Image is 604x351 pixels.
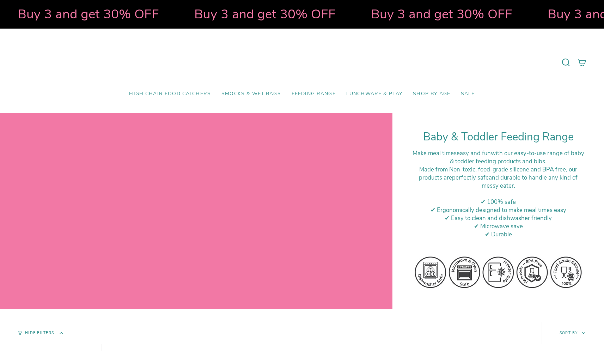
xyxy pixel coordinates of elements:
[410,214,586,222] div: ✔ Easy to clean and dishwasher friendly
[124,86,216,102] a: High Chair Food Catchers
[542,322,604,344] button: Sort by
[341,86,408,102] a: Lunchware & Play
[408,86,456,102] a: Shop by Age
[129,91,211,97] span: High Chair Food Catchers
[25,331,54,335] span: Hide Filters
[419,165,578,190] span: ade from Non-toxic, food-grade silicone and BPA free, our products are and durable to handle any ...
[452,174,489,182] strong: perfectly safe
[16,5,158,23] strong: Buy 3 and get 30% OFF
[410,131,586,144] h1: Baby & Toddler Feeding Range
[286,86,341,102] a: Feeding Range
[292,91,336,97] span: Feeding Range
[410,206,586,214] div: ✔ Ergonomically designed to make meal times easy
[410,230,586,238] div: ✔ Durable
[410,165,586,190] div: M
[193,5,334,23] strong: Buy 3 and get 30% OFF
[241,39,363,86] a: Mumma’s Little Helpers
[410,198,586,206] div: ✔ 100% safe
[216,86,286,102] a: Smocks & Wet Bags
[221,91,281,97] span: Smocks & Wet Bags
[413,91,450,97] span: Shop by Age
[461,91,475,97] span: SALE
[560,330,578,335] span: Sort by
[410,149,586,165] div: Make meal times with our easy-to-use range of baby & toddler feeding products and bibs.
[370,5,511,23] strong: Buy 3 and get 30% OFF
[474,222,523,230] span: ✔ Microwave save
[456,86,480,102] a: SALE
[457,149,491,157] strong: easy and fun
[346,91,402,97] span: Lunchware & Play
